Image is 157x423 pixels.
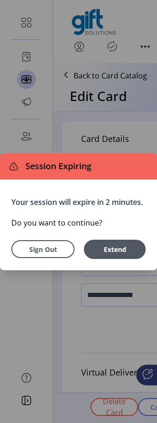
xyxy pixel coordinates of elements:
[89,244,141,254] span: Extend
[11,217,146,228] p: Do you want to continue?
[11,196,146,208] p: Your session will expire in 2 minutes.
[11,240,74,258] button: Sign Out
[22,160,91,172] span: Session Expiring
[84,240,146,259] button: Extend
[24,244,62,254] span: Sign Out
